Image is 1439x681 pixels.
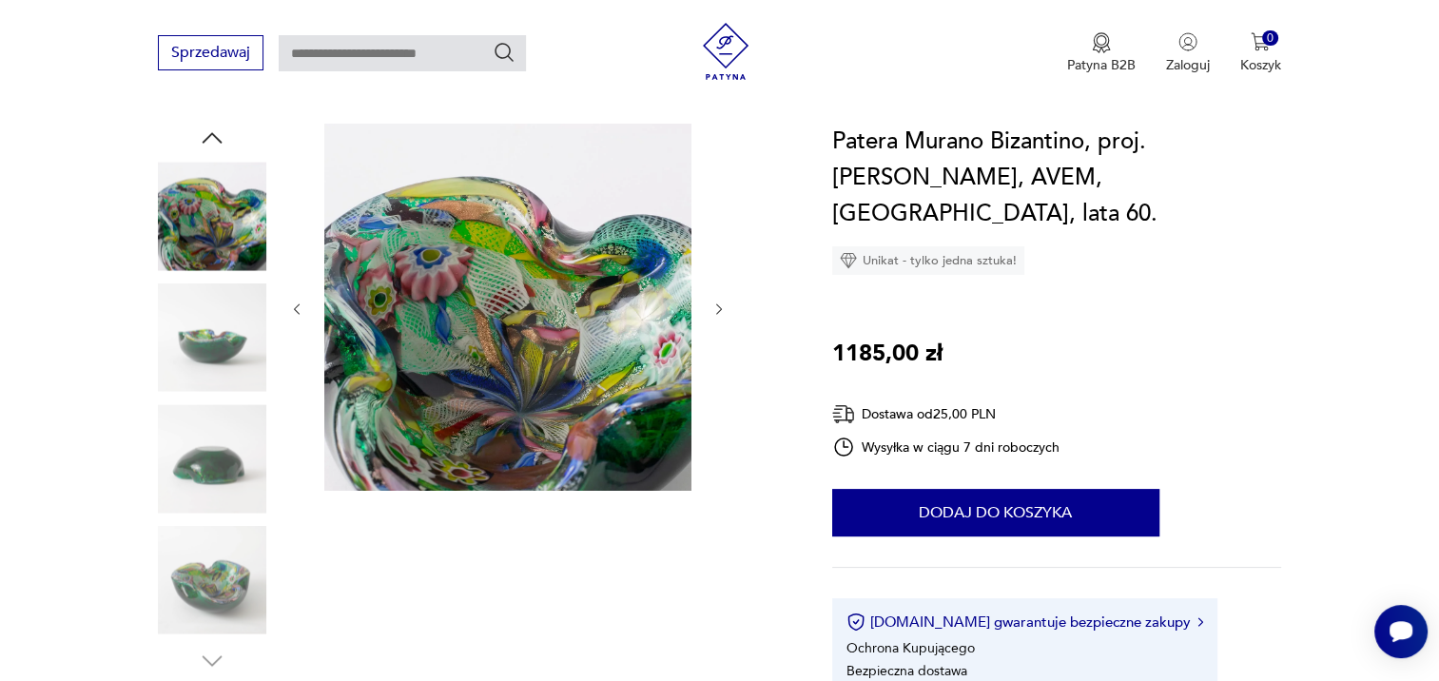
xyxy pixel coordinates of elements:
[493,41,515,64] button: Szukaj
[697,23,754,80] img: Patyna - sklep z meblami i dekoracjami vintage
[840,252,857,269] img: Ikona diamentu
[158,404,266,513] img: Zdjęcie produktu Patera Murano Bizantino, proj. Dino Martens, AVEM, Włochy, lata 60.
[832,124,1281,232] h1: Patera Murano Bizantino, proj. [PERSON_NAME], AVEM, [GEOGRAPHIC_DATA], lata 60.
[324,124,691,491] img: Zdjęcie produktu Patera Murano Bizantino, proj. Dino Martens, AVEM, Włochy, lata 60.
[1067,32,1136,74] button: Patyna B2B
[1067,56,1136,74] p: Patyna B2B
[158,48,263,61] a: Sprzedawaj
[846,613,1203,632] button: [DOMAIN_NAME] gwarantuje bezpieczne zakupy
[1197,617,1203,627] img: Ikona strzałki w prawo
[846,639,975,657] li: Ochrona Kupującego
[1251,32,1270,51] img: Ikona koszyka
[832,336,943,372] p: 1185,00 zł
[1092,32,1111,53] img: Ikona medalu
[846,613,865,632] img: Ikona certyfikatu
[832,436,1060,458] div: Wysyłka w ciągu 7 dni roboczych
[1067,32,1136,74] a: Ikona medaluPatyna B2B
[1178,32,1197,51] img: Ikonka użytkownika
[832,402,1060,426] div: Dostawa od 25,00 PLN
[158,526,266,634] img: Zdjęcie produktu Patera Murano Bizantino, proj. Dino Martens, AVEM, Włochy, lata 60.
[158,162,266,270] img: Zdjęcie produktu Patera Murano Bizantino, proj. Dino Martens, AVEM, Włochy, lata 60.
[1262,30,1278,47] div: 0
[1240,56,1281,74] p: Koszyk
[1240,32,1281,74] button: 0Koszyk
[1374,605,1428,658] iframe: Smartsupp widget button
[846,662,967,680] li: Bezpieczna dostawa
[1166,32,1210,74] button: Zaloguj
[158,283,266,392] img: Zdjęcie produktu Patera Murano Bizantino, proj. Dino Martens, AVEM, Włochy, lata 60.
[1166,56,1210,74] p: Zaloguj
[832,402,855,426] img: Ikona dostawy
[832,246,1024,275] div: Unikat - tylko jedna sztuka!
[158,35,263,70] button: Sprzedawaj
[832,489,1159,536] button: Dodaj do koszyka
